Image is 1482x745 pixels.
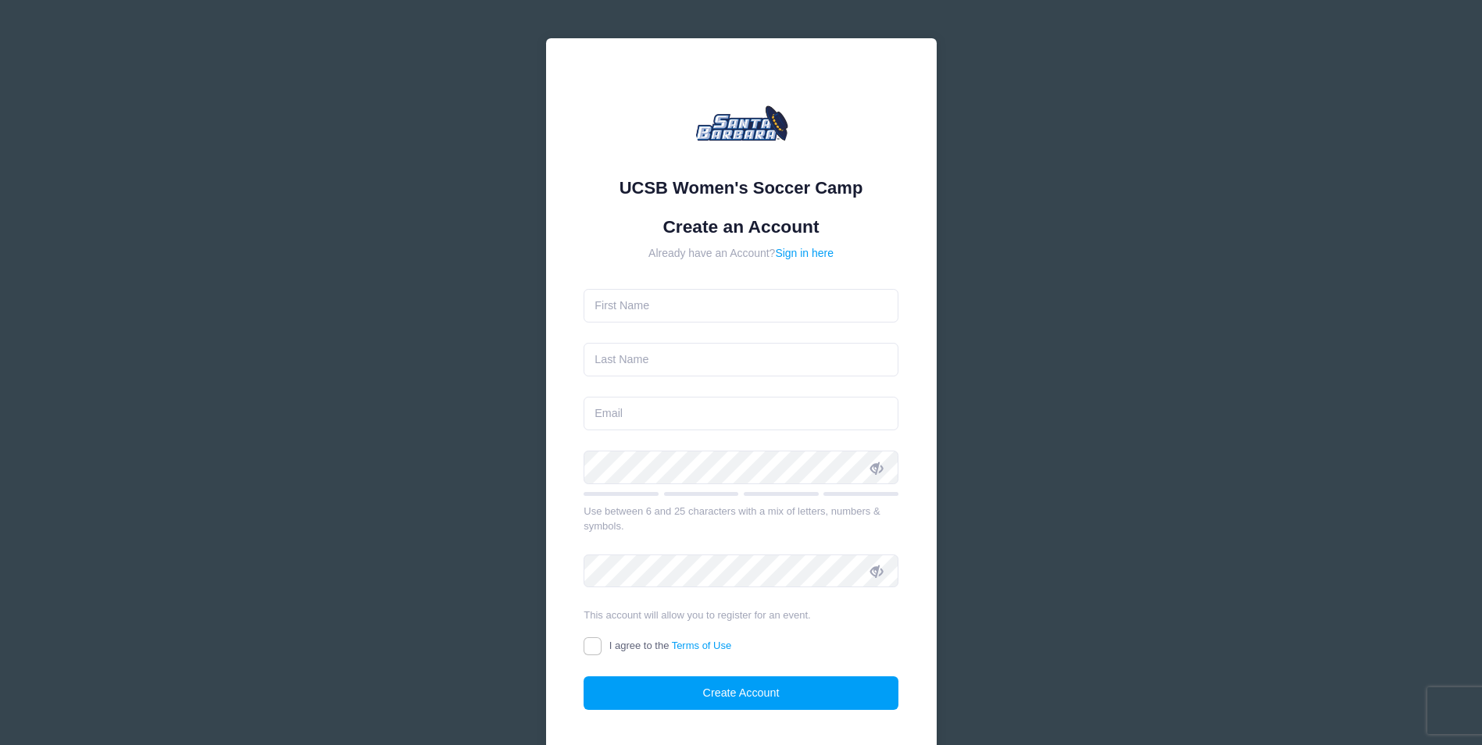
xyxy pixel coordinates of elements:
a: Sign in here [775,247,834,259]
div: UCSB Women's Soccer Camp [584,175,898,201]
button: Create Account [584,676,898,710]
input: Last Name [584,343,898,376]
img: UCSB Women's Soccer Camp [695,77,788,170]
input: I agree to theTerms of Use [584,637,602,655]
div: Already have an Account? [584,245,898,262]
span: I agree to the [609,640,731,651]
div: Use between 6 and 25 characters with a mix of letters, numbers & symbols. [584,504,898,534]
a: Terms of Use [672,640,732,651]
div: This account will allow you to register for an event. [584,608,898,623]
input: First Name [584,289,898,323]
h1: Create an Account [584,216,898,237]
input: Email [584,397,898,430]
